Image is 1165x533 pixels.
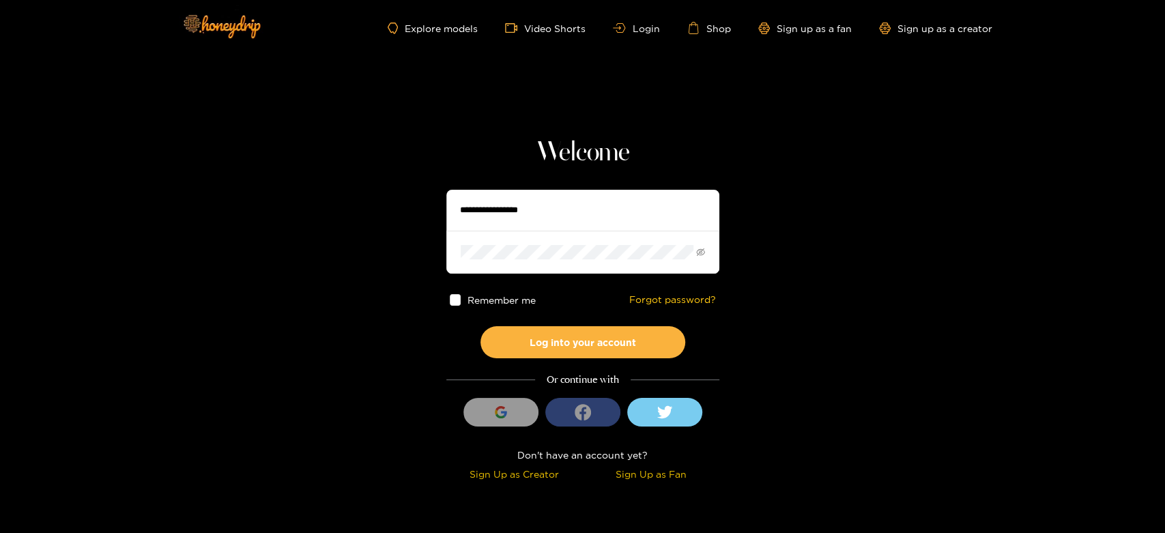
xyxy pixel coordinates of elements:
[505,22,586,34] a: Video Shorts
[696,248,705,257] span: eye-invisible
[446,447,719,463] div: Don't have an account yet?
[505,22,524,34] span: video-camera
[388,23,478,34] a: Explore models
[879,23,992,34] a: Sign up as a creator
[687,22,731,34] a: Shop
[446,136,719,169] h1: Welcome
[629,294,716,306] a: Forgot password?
[480,326,685,358] button: Log into your account
[468,295,536,305] span: Remember me
[586,466,716,482] div: Sign Up as Fan
[758,23,852,34] a: Sign up as a fan
[613,23,659,33] a: Login
[450,466,579,482] div: Sign Up as Creator
[446,372,719,388] div: Or continue with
